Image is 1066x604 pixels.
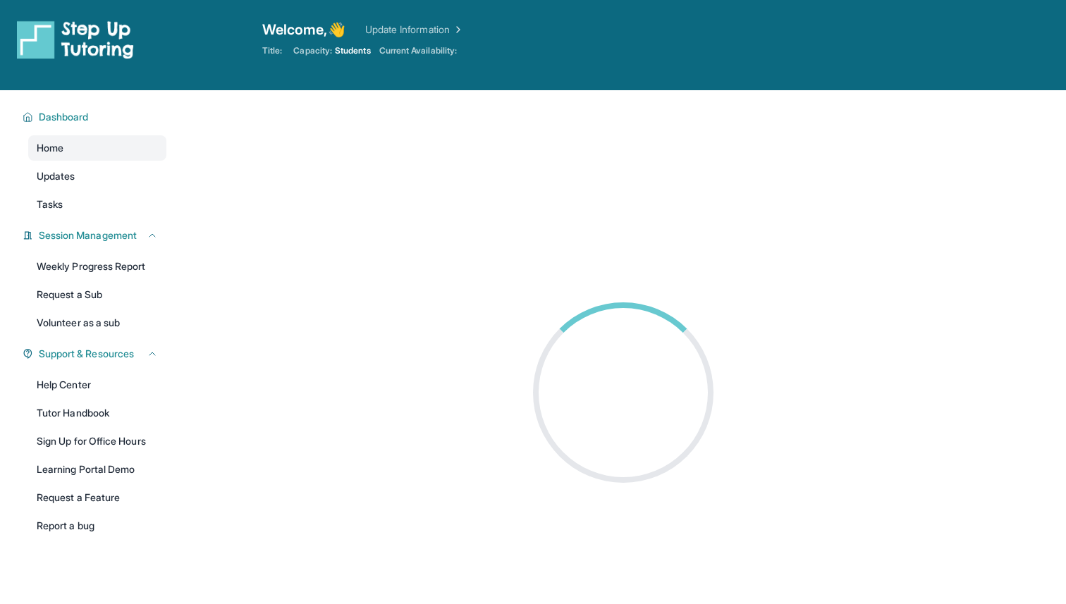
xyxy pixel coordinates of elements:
[28,310,166,335] a: Volunteer as a sub
[39,347,134,361] span: Support & Resources
[28,457,166,482] a: Learning Portal Demo
[33,110,158,124] button: Dashboard
[28,400,166,426] a: Tutor Handbook
[28,135,166,161] a: Home
[39,228,137,242] span: Session Management
[293,45,332,56] span: Capacity:
[335,45,371,56] span: Students
[28,282,166,307] a: Request a Sub
[37,169,75,183] span: Updates
[33,228,158,242] button: Session Management
[37,197,63,211] span: Tasks
[33,347,158,361] button: Support & Resources
[28,429,166,454] a: Sign Up for Office Hours
[262,45,282,56] span: Title:
[39,110,89,124] span: Dashboard
[365,23,464,37] a: Update Information
[28,192,166,217] a: Tasks
[379,45,457,56] span: Current Availability:
[28,372,166,397] a: Help Center
[28,513,166,538] a: Report a bug
[28,254,166,279] a: Weekly Progress Report
[37,141,63,155] span: Home
[262,20,345,39] span: Welcome, 👋
[450,23,464,37] img: Chevron Right
[28,485,166,510] a: Request a Feature
[17,20,134,59] img: logo
[28,164,166,189] a: Updates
